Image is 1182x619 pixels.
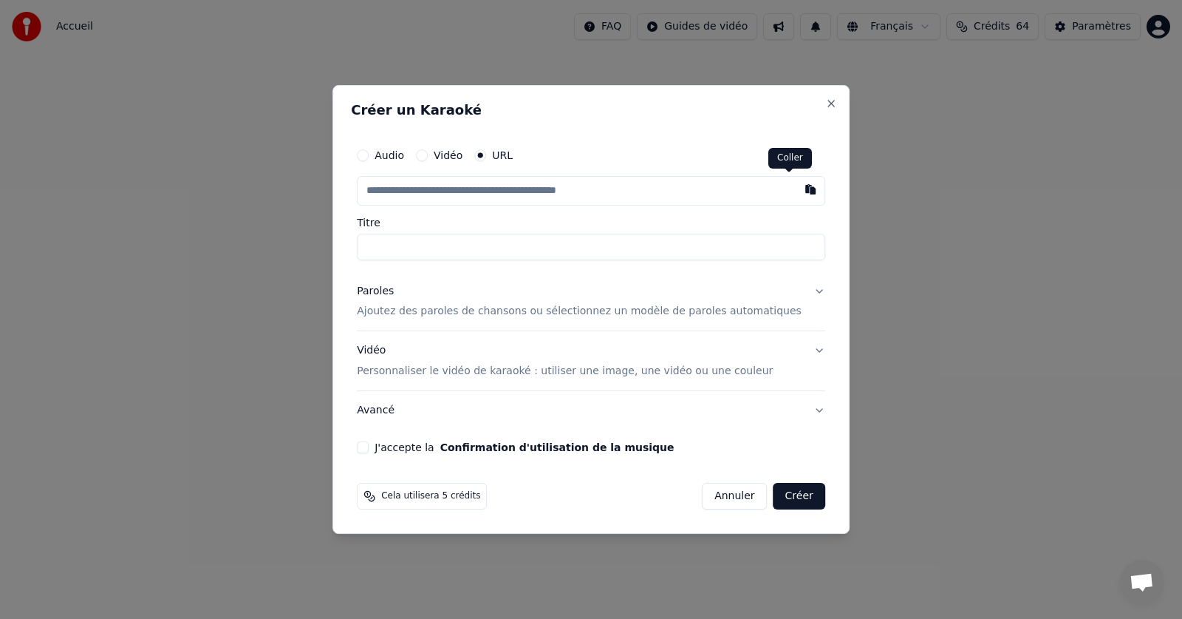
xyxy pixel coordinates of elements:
[357,391,825,430] button: Avancé
[492,150,513,160] label: URL
[375,442,674,453] label: J'accepte la
[773,483,825,510] button: Créer
[768,148,812,169] div: Coller
[357,305,802,319] p: Ajoutez des paroles de chansons ou sélectionnez un modèle de paroles automatiques
[440,442,674,453] button: J'accepte la
[357,272,825,331] button: ParolesAjoutez des paroles de chansons ou sélectionnez un modèle de paroles automatiques
[357,284,394,299] div: Paroles
[357,332,825,391] button: VidéoPersonnaliser le vidéo de karaoké : utiliser une image, une vidéo ou une couleur
[375,150,404,160] label: Audio
[351,104,831,117] h2: Créer un Karaoké
[434,150,462,160] label: Vidéo
[357,364,773,379] p: Personnaliser le vidéo de karaoké : utiliser une image, une vidéo ou une couleur
[357,217,825,228] label: Titre
[381,490,480,502] span: Cela utilisera 5 crédits
[357,344,773,379] div: Vidéo
[702,483,767,510] button: Annuler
